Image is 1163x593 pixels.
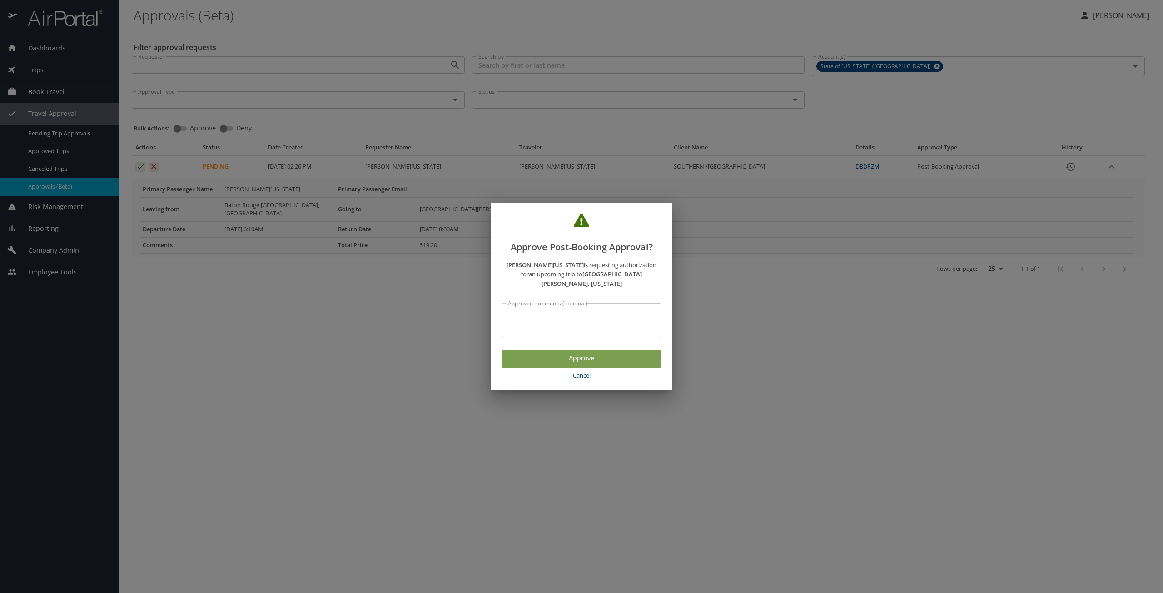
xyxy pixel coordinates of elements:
[505,370,658,381] span: Cancel
[502,214,661,254] h2: Approve Post-Booking Approval?
[507,261,584,269] strong: [PERSON_NAME][US_STATE]
[502,260,661,289] p: is requesting authorization for an upcoming trip to
[542,270,642,288] strong: [GEOGRAPHIC_DATA][PERSON_NAME], [US_STATE]
[502,350,661,368] button: Approve
[509,353,654,364] span: Approve
[502,368,661,384] button: Cancel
